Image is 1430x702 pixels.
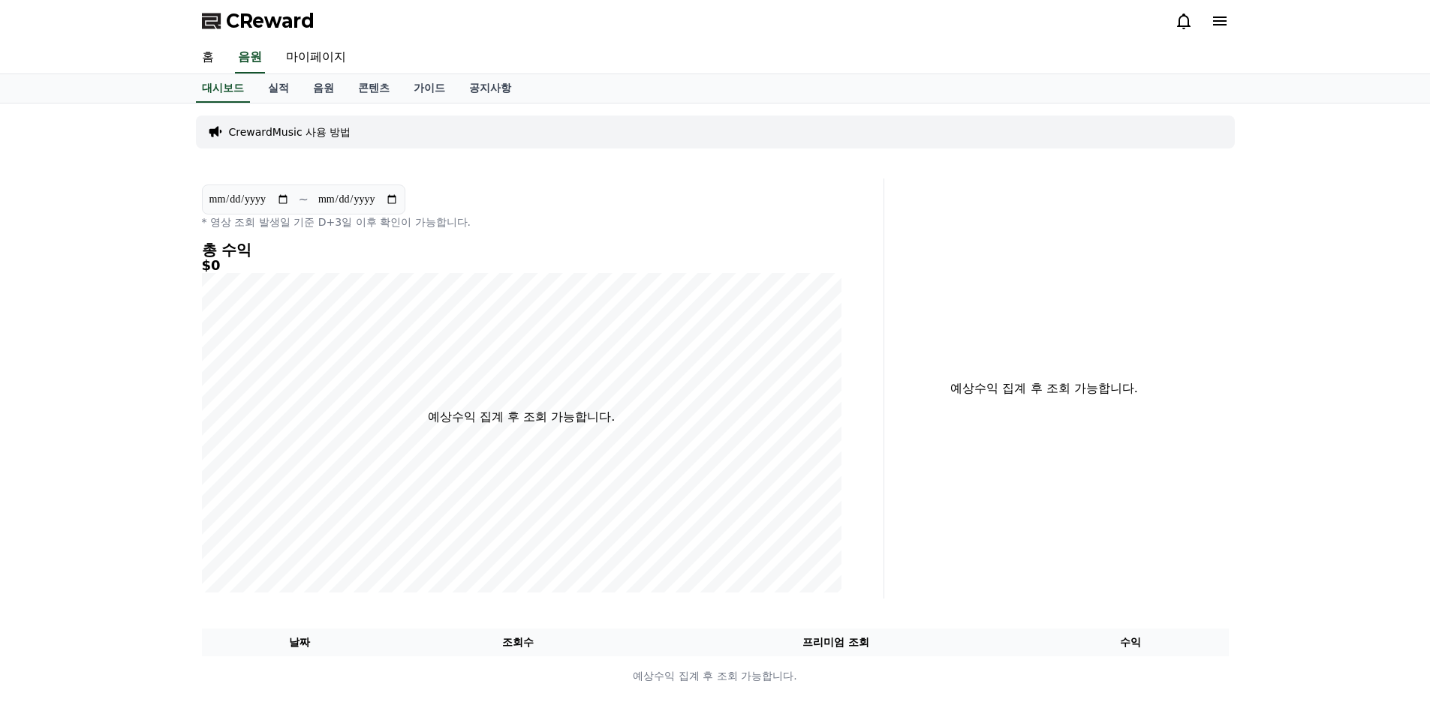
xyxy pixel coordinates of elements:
a: 실적 [256,74,301,103]
a: 홈 [190,42,226,73]
a: CReward [202,9,315,33]
th: 수익 [1033,628,1229,656]
th: 날짜 [202,628,398,656]
th: 조회수 [397,628,638,656]
h5: $0 [202,258,841,273]
p: 예상수익 집계 후 조회 가능합니다. [896,379,1193,397]
a: 공지사항 [457,74,523,103]
a: 음원 [235,42,265,73]
span: CReward [226,9,315,33]
p: ~ [299,190,309,208]
a: 음원 [301,74,346,103]
a: 가이드 [402,74,457,103]
p: * 영상 조회 발생일 기준 D+3일 이후 확인이 가능합니다. [202,214,841,229]
a: 콘텐츠 [346,74,402,103]
a: CrewardMusic 사용 방법 [229,124,351,139]
a: 마이페이지 [274,42,358,73]
p: 예상수익 집계 후 조회 가능합니다. [428,408,615,426]
a: 대시보드 [196,74,250,103]
p: 예상수익 집계 후 조회 가능합니다. [203,668,1228,684]
h4: 총 수익 [202,241,841,258]
th: 프리미엄 조회 [639,628,1033,656]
